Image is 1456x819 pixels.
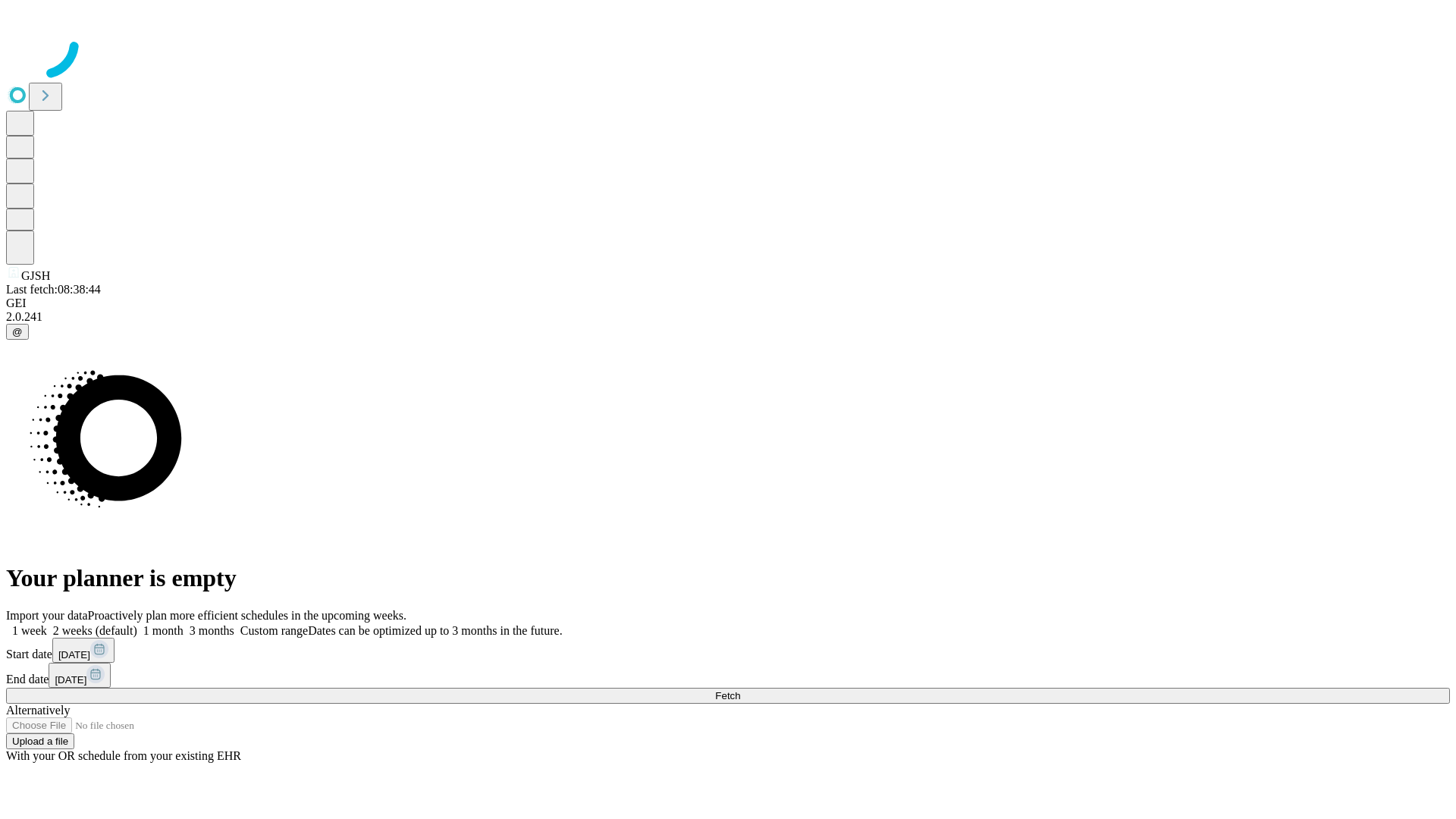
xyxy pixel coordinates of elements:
[240,624,308,637] span: Custom range
[6,663,1450,688] div: End date
[6,749,241,762] span: With your OR schedule from your existing EHR
[58,649,90,661] span: [DATE]
[53,624,137,637] span: 2 weeks (default)
[6,609,88,622] span: Import your data
[190,624,234,637] span: 3 months
[143,624,184,637] span: 1 month
[12,326,23,337] span: @
[49,663,111,688] button: [DATE]
[6,704,70,717] span: Alternatively
[6,688,1450,704] button: Fetch
[6,324,29,340] button: @
[715,690,740,701] span: Fetch
[6,297,1450,310] div: GEI
[6,638,1450,663] div: Start date
[6,733,74,749] button: Upload a file
[21,269,50,282] span: GJSH
[55,674,86,686] span: [DATE]
[12,624,47,637] span: 1 week
[6,564,1450,592] h1: Your planner is empty
[52,638,115,663] button: [DATE]
[308,624,562,637] span: Dates can be optimized up to 3 months in the future.
[6,283,101,296] span: Last fetch: 08:38:44
[88,609,406,622] span: Proactively plan more efficient schedules in the upcoming weeks.
[6,310,1450,324] div: 2.0.241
